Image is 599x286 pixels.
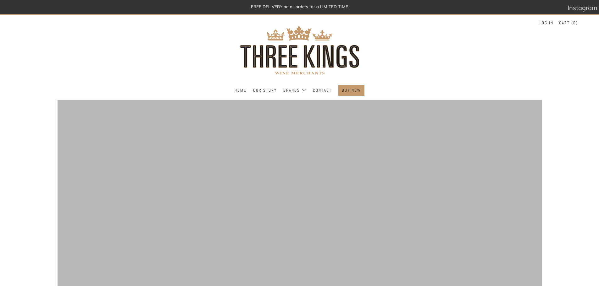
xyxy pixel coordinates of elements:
a: Log in [540,18,553,28]
img: three kings wine merchants [237,15,363,85]
a: BUY NOW [342,85,361,95]
a: Cart (0) [559,18,578,28]
a: Brands [283,85,306,95]
a: Home [235,85,247,95]
span: Instagram [568,4,597,12]
a: Our Story [253,85,277,95]
span: 0 [573,20,576,25]
a: Instagram [568,2,597,14]
a: Contact [313,85,332,95]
